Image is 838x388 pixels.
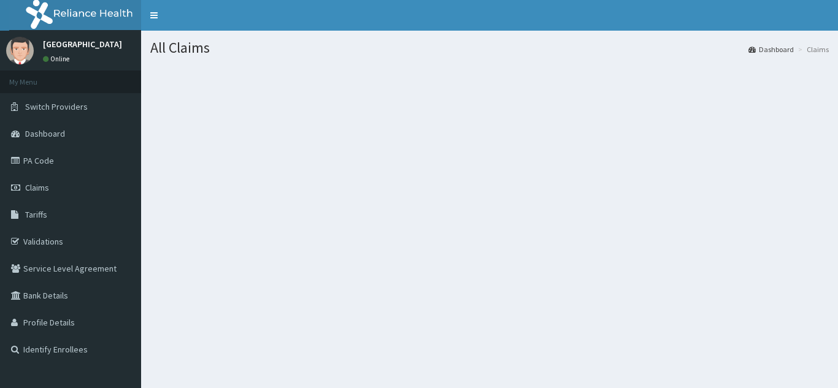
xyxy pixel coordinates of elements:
[43,40,122,48] p: [GEOGRAPHIC_DATA]
[795,44,829,55] li: Claims
[25,128,65,139] span: Dashboard
[748,44,794,55] a: Dashboard
[25,209,47,220] span: Tariffs
[25,182,49,193] span: Claims
[43,55,72,63] a: Online
[6,37,34,64] img: User Image
[25,101,88,112] span: Switch Providers
[150,40,829,56] h1: All Claims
